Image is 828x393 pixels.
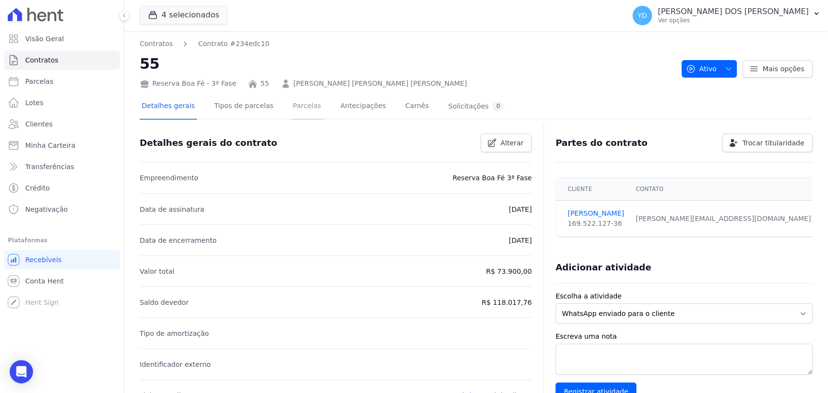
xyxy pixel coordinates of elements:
p: Data de assinatura [140,204,204,215]
p: Ver opções [658,16,809,24]
a: Carnês [403,94,431,120]
a: Trocar titularidade [722,134,812,152]
a: Minha Carteira [4,136,120,155]
button: 4 selecionados [140,6,227,24]
span: Transferências [25,162,74,172]
nav: Breadcrumb [140,39,269,49]
span: Clientes [25,119,52,129]
a: Conta Hent [4,271,120,291]
a: Crédito [4,178,120,198]
span: Lotes [25,98,44,108]
span: Conta Hent [25,276,64,286]
a: Contrato #234edc10 [198,39,269,49]
h3: Adicionar atividade [555,262,651,273]
h2: 55 [140,53,674,75]
div: Reserva Boa Fé - 3ª Fase [140,79,236,89]
p: R$ 73.900,00 [486,266,532,277]
span: Mais opções [763,64,804,74]
p: [PERSON_NAME] DOS [PERSON_NAME] [658,7,809,16]
p: [DATE] [509,235,532,246]
span: Ativo [686,60,717,78]
button: YD [PERSON_NAME] DOS [PERSON_NAME] Ver opções [625,2,828,29]
div: Plataformas [8,235,116,246]
div: Solicitações [448,102,504,111]
a: [PERSON_NAME] [568,208,624,219]
a: Contratos [4,50,120,70]
a: Clientes [4,114,120,134]
a: Negativação [4,200,120,219]
span: Parcelas [25,77,53,86]
a: Mais opções [743,60,812,78]
span: Trocar titularidade [742,138,804,148]
th: Cliente [556,178,630,201]
a: Recebíveis [4,250,120,269]
div: 169.522.127-36 [568,219,624,229]
a: Parcelas [291,94,323,120]
a: Tipos de parcelas [212,94,276,120]
span: Crédito [25,183,50,193]
span: Visão Geral [25,34,64,44]
h3: Detalhes gerais do contrato [140,137,277,149]
p: Identificador externo [140,359,211,370]
span: Minha Carteira [25,141,75,150]
button: Ativo [682,60,737,78]
p: Tipo de amortização [140,328,209,339]
a: [PERSON_NAME] [PERSON_NAME] [PERSON_NAME] [293,79,467,89]
span: Alterar [501,138,524,148]
div: [PERSON_NAME][EMAIL_ADDRESS][DOMAIN_NAME] [636,214,811,224]
h3: Partes do contrato [555,137,648,149]
th: Contato [630,178,817,201]
a: Detalhes gerais [140,94,197,120]
a: Solicitações0 [446,94,506,120]
a: Antecipações [339,94,388,120]
p: Reserva Boa Fé 3ª Fase [453,172,532,184]
a: Contratos [140,39,173,49]
a: Lotes [4,93,120,112]
div: 0 [492,102,504,111]
nav: Breadcrumb [140,39,674,49]
p: Valor total [140,266,175,277]
p: Data de encerramento [140,235,217,246]
a: 55 [260,79,269,89]
span: Contratos [25,55,58,65]
p: R$ 118.017,76 [482,297,532,308]
span: Negativação [25,204,68,214]
p: [DATE] [509,204,532,215]
a: Alterar [481,134,532,152]
p: Saldo devedor [140,297,189,308]
label: Escreva uma nota [555,331,812,342]
p: Empreendimento [140,172,198,184]
a: Parcelas [4,72,120,91]
label: Escolha a atividade [555,291,812,301]
a: Visão Geral [4,29,120,48]
div: Open Intercom Messenger [10,360,33,383]
a: Transferências [4,157,120,176]
span: YD [637,12,647,19]
span: Recebíveis [25,255,62,265]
